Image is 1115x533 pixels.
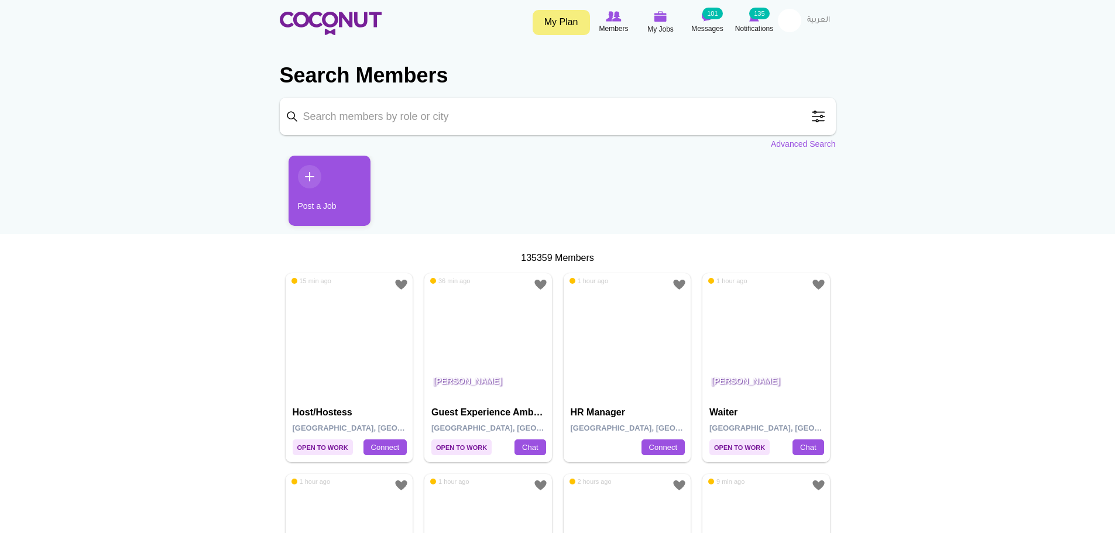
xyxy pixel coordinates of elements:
a: Connect [641,439,685,456]
span: [GEOGRAPHIC_DATA], [GEOGRAPHIC_DATA] [571,424,737,432]
small: 135 [749,8,769,19]
a: Chat [792,439,824,456]
a: Add to Favourites [672,478,687,493]
p: [PERSON_NAME] [702,367,830,400]
a: Add to Favourites [811,478,826,493]
h4: Host/Hostess [293,407,409,418]
a: My Plan [533,10,590,35]
span: Notifications [735,23,773,35]
img: Messages [702,11,713,22]
a: Connect [363,439,407,456]
p: [PERSON_NAME] [424,367,552,400]
a: Add to Favourites [394,277,409,292]
span: My Jobs [647,23,674,35]
span: 36 min ago [430,277,470,285]
h4: HR Manager [571,407,687,418]
span: Messages [691,23,723,35]
a: Add to Favourites [533,277,548,292]
a: Add to Favourites [672,277,687,292]
a: Browse Members Members [591,9,637,36]
span: Open to Work [293,439,353,455]
a: Add to Favourites [533,478,548,493]
li: 1 / 1 [280,156,362,235]
span: 2 hours ago [569,477,612,486]
a: Add to Favourites [394,478,409,493]
span: [GEOGRAPHIC_DATA], [GEOGRAPHIC_DATA] [431,424,598,432]
span: 9 min ago [708,477,745,486]
h4: Waiter [709,407,826,418]
span: Open to Work [709,439,770,455]
span: 15 min ago [291,277,331,285]
span: Members [599,23,628,35]
input: Search members by role or city [280,98,836,135]
small: 101 [702,8,722,19]
span: Open to Work [431,439,492,455]
span: [GEOGRAPHIC_DATA], [GEOGRAPHIC_DATA] [709,424,876,432]
span: [GEOGRAPHIC_DATA], [GEOGRAPHIC_DATA] [293,424,459,432]
div: 135359 Members [280,252,836,265]
span: 1 hour ago [430,477,469,486]
a: My Jobs My Jobs [637,9,684,36]
a: Notifications Notifications 135 [731,9,778,36]
span: 1 hour ago [708,277,747,285]
a: Advanced Search [771,138,836,150]
a: Chat [514,439,546,456]
span: 1 hour ago [291,477,331,486]
img: Browse Members [606,11,621,22]
h4: Guest Experience Ambassador [431,407,548,418]
img: Notifications [749,11,759,22]
a: Messages Messages 101 [684,9,731,36]
img: My Jobs [654,11,667,22]
a: العربية [801,9,836,32]
a: Add to Favourites [811,277,826,292]
img: Home [280,12,382,35]
h2: Search Members [280,61,836,90]
span: 1 hour ago [569,277,609,285]
a: Post a Job [289,156,370,226]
